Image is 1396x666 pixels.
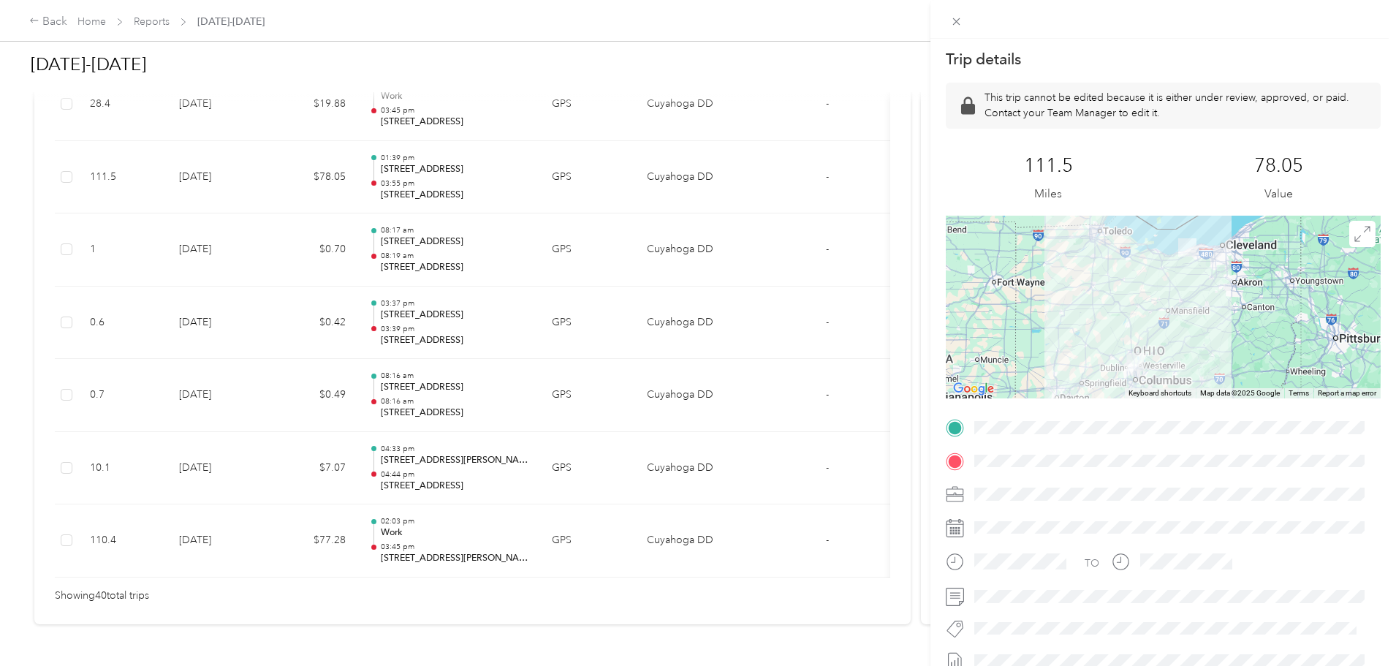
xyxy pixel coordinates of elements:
[1318,389,1376,397] a: Report a map error
[1200,389,1280,397] span: Map data ©2025 Google
[1024,154,1073,178] p: 111.5
[949,379,998,398] a: Open this area in Google Maps (opens a new window)
[1289,389,1309,397] a: Terms (opens in new tab)
[1314,584,1396,666] iframe: Everlance-gr Chat Button Frame
[949,379,998,398] img: Google
[946,49,1021,69] p: Trip details
[985,90,1367,121] p: This trip cannot be edited because it is either under review, approved, or paid. Contact your Tea...
[1085,556,1099,571] div: TO
[1264,185,1293,203] p: Value
[1254,154,1303,178] p: 78.05
[1128,388,1191,398] button: Keyboard shortcuts
[1034,185,1062,203] p: Miles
